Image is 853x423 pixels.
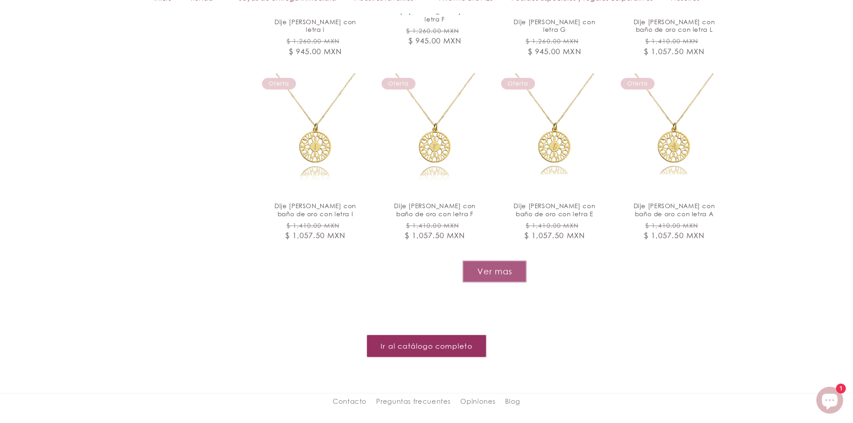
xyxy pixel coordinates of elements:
a: Opiniones [460,393,496,410]
inbox-online-store-chat: Chat de la tienda online Shopify [814,387,846,416]
a: Dije [PERSON_NAME] con baño de oro con letra A [626,202,723,218]
a: Dije [PERSON_NAME] con baño de oro con letra E [506,202,603,218]
button: Ver mas [463,261,527,282]
a: Dije [PERSON_NAME] con letra F [386,7,484,23]
a: Dije [PERSON_NAME] con baño de oro con letra F [386,202,484,218]
a: Dije [PERSON_NAME] con letra G [506,18,603,34]
a: Contacto [333,396,367,410]
a: Dije [PERSON_NAME] con baño de oro con letra I [267,202,364,218]
a: Dije [PERSON_NAME] con letra i [267,18,364,34]
a: Ir al catálogo completo [367,335,486,357]
a: Blog [505,393,520,410]
a: Preguntas frecuentes [376,393,451,410]
a: Dije [PERSON_NAME] con baño de oro con letra L [626,18,723,34]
